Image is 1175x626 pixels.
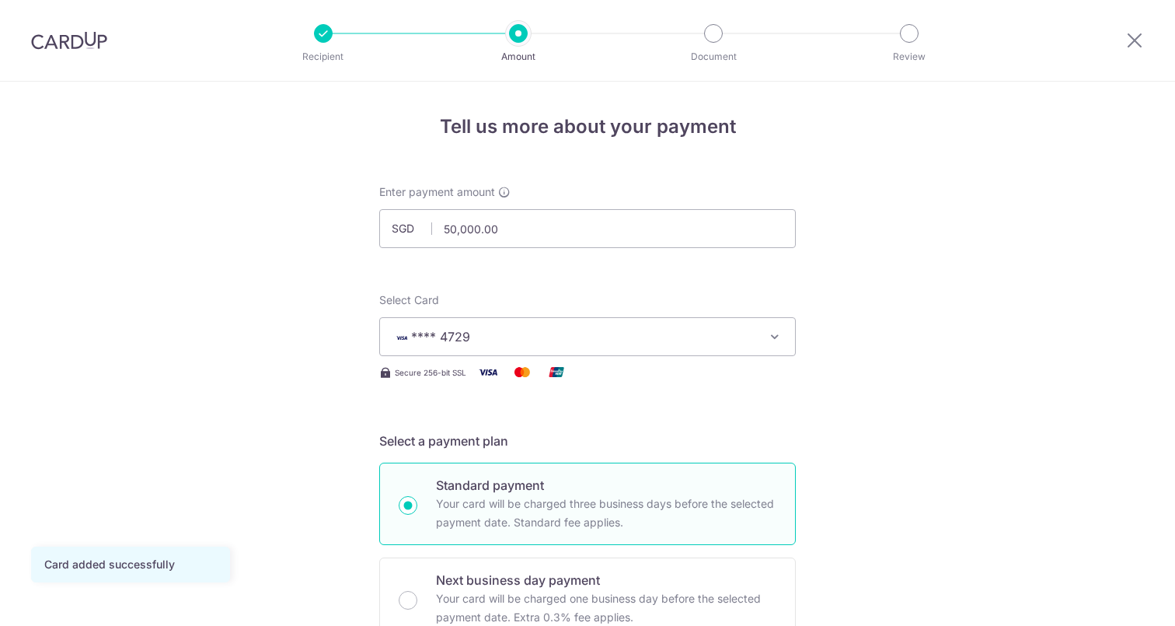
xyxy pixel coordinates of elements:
span: Secure 256-bit SSL [395,366,466,379]
span: translation missing: en.payables.payment_networks.credit_card.summary.labels.select_card [379,293,439,306]
h4: Tell us more about your payment [379,113,796,141]
img: Mastercard [507,362,538,382]
input: 0.00 [379,209,796,248]
p: Review [852,49,967,65]
div: Card added successfully [44,557,217,572]
img: VISA [392,332,411,343]
p: Amount [461,49,576,65]
span: Enter payment amount [379,184,495,200]
img: Visa [472,362,504,382]
p: Next business day payment [436,571,776,589]
p: Recipient [266,49,381,65]
span: SGD [392,221,432,236]
p: Document [656,49,771,65]
img: CardUp [31,31,107,50]
h5: Select a payment plan [379,432,796,450]
p: Standard payment [436,476,776,495]
img: Union Pay [541,362,572,382]
p: Your card will be charged three business days before the selected payment date. Standard fee appl... [436,495,776,532]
